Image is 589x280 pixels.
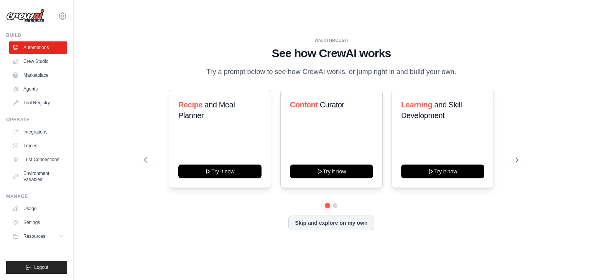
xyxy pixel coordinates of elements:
[320,100,344,109] span: Curator
[144,38,518,43] div: WALKTHROUGH
[551,243,589,280] iframe: Chat Widget
[290,100,318,109] span: Content
[9,216,67,229] a: Settings
[34,264,48,270] span: Logout
[288,216,374,230] button: Skip and explore on my own
[401,100,432,109] span: Learning
[9,126,67,138] a: Integrations
[6,117,67,123] div: Operate
[9,55,67,68] a: Crew Studio
[178,100,202,109] span: Recipe
[9,140,67,152] a: Traces
[6,261,67,274] button: Logout
[178,100,235,120] span: and Meal Planner
[9,83,67,95] a: Agents
[290,165,373,178] button: Try it now
[6,32,67,38] div: Build
[9,230,67,242] button: Resources
[551,243,589,280] div: Widget chat
[401,165,484,178] button: Try it now
[9,167,67,186] a: Environment Variables
[144,46,518,60] h1: See how CrewAI works
[6,193,67,199] div: Manage
[9,203,67,215] a: Usage
[6,9,44,23] img: Logo
[9,153,67,166] a: LLM Connections
[202,66,460,77] p: Try a prompt below to see how CrewAI works, or jump right in and build your own.
[9,69,67,81] a: Marketplace
[9,97,67,109] a: Tool Registry
[178,165,262,178] button: Try it now
[9,41,67,54] a: Automations
[23,233,45,239] span: Resources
